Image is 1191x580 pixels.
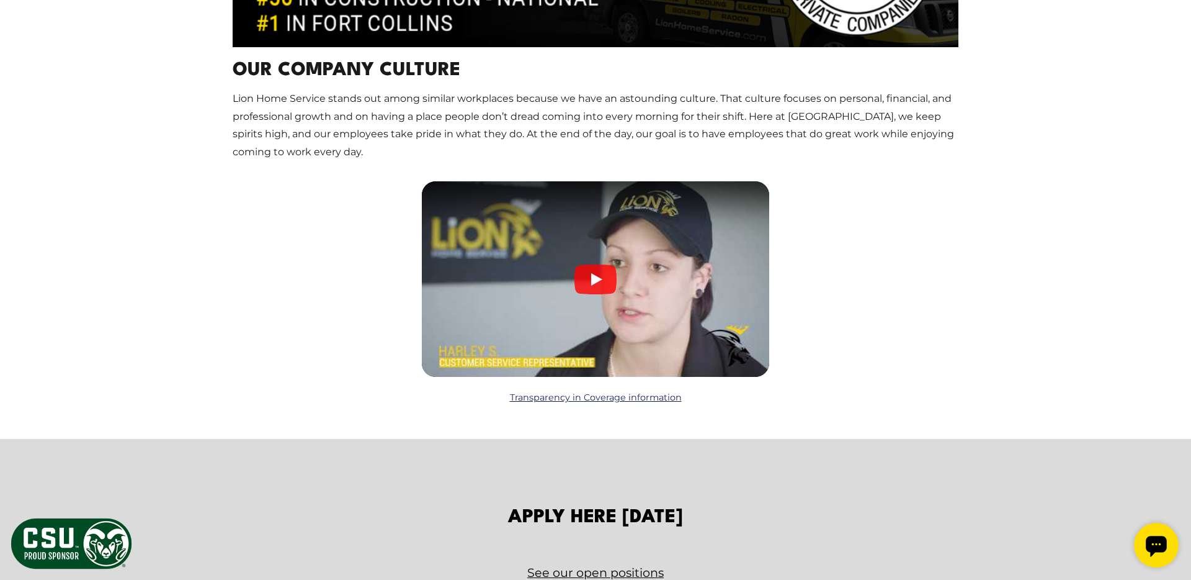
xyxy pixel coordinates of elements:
h2: Apply Here [DATE] [508,504,683,532]
a: Transparency in Coverage information [510,391,682,405]
h2: Our Company Culture [233,57,958,85]
p: Lion Home Service stands out among similar workplaces because we have an astounding culture. That... [233,90,958,161]
img: CSU Sponsor Badge [9,517,133,571]
div: Open chat widget [5,5,50,50]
